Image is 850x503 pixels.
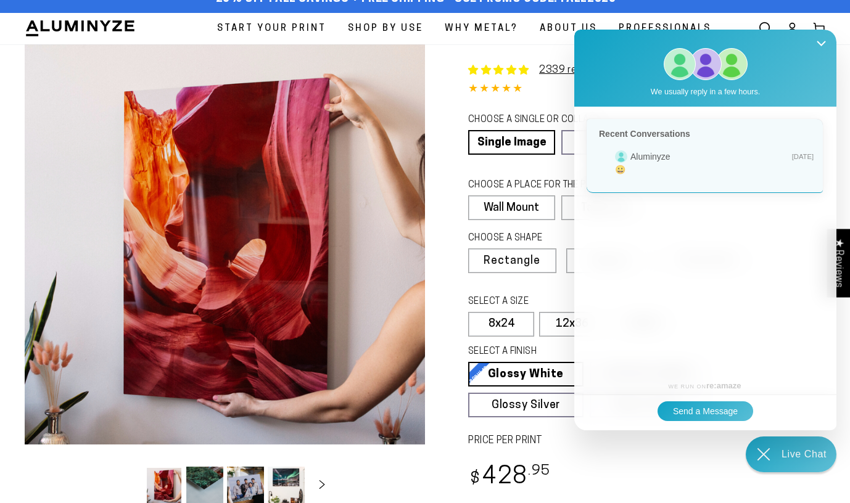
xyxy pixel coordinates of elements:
[746,436,836,472] div: Chat widget toggle
[574,30,836,430] iframe: Re:amaze Chat
[468,130,555,155] a: Single Image
[468,179,637,192] legend: CHOOSE A PLACE FOR THE PRINT
[468,195,555,220] label: Wall Mount
[539,312,605,337] label: 12x36
[782,436,827,472] div: Contact Us Directly
[468,312,534,337] label: 8x24
[470,471,481,488] span: $
[468,434,825,448] label: PRICE PER PRINT
[809,30,833,59] button: Close Shoutbox
[468,345,678,359] legend: SELECT A FINISH
[468,295,633,309] legend: SELECT A SIZE
[308,472,336,499] button: Slide right
[468,81,825,99] div: 4.84 out of 5.0 stars
[468,393,584,417] a: Glossy Silver
[619,20,711,37] span: Professionals
[609,13,720,44] a: Professionals
[445,20,518,37] span: Why Metal?
[208,13,336,44] a: Start Your Print
[540,20,597,37] span: About Us
[484,256,540,267] span: Rectangle
[468,232,638,245] legend: CHOOSE A SHAPE
[561,195,648,220] label: Table Top
[339,13,432,44] a: Shop By Use
[217,20,326,37] span: Start Your Print
[468,465,550,489] bdi: 428
[530,13,606,44] a: About Us
[468,362,584,386] a: Glossy White
[348,20,423,37] span: Shop By Use
[115,472,142,499] button: Slide left
[435,13,527,44] a: Why Metal?
[561,130,648,155] a: Collage
[528,464,550,478] sup: .95
[751,15,778,42] summary: Search our site
[468,113,637,127] legend: CHOOSE A SINGLE OR COLLAGE
[25,19,136,38] img: Aluminyze
[539,65,605,75] a: 2339 reviews.
[827,229,850,297] div: Click to open Judge.me floating reviews tab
